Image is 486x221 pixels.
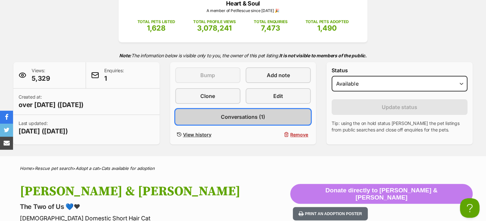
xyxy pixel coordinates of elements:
a: Adopt a cat [76,166,98,171]
a: Edit [246,88,311,104]
span: Edit [273,92,283,100]
span: Remove [290,131,308,138]
p: The information below is visible only to you, the owner of this pet listing. [13,49,473,62]
p: TOTAL ENQUIRIES [254,19,287,25]
p: Tip: using the on hold status [PERSON_NAME] the pet listings from public searches and close off e... [332,120,467,133]
a: Conversations (1) [175,109,311,125]
p: TOTAL PROFILE VIEWS [193,19,236,25]
p: Last updated: [19,120,68,136]
h1: [PERSON_NAME] & [PERSON_NAME] [20,184,290,199]
span: Add note [267,71,290,79]
span: over [DATE] ([DATE]) [19,100,84,109]
strong: Note: [119,53,131,58]
p: Enquiries: [104,67,124,83]
label: Status [332,67,467,73]
strong: It is not visible to members of the public. [279,53,367,58]
span: 1 [104,74,124,83]
span: 3,078,241 [197,24,232,32]
p: TOTAL PETS LISTED [137,19,175,25]
p: Views: [32,67,50,83]
p: The Two of Us 💙❤ [20,202,290,211]
span: 5,329 [32,74,50,83]
p: A member of PetRescue since [DATE] 🎉 [128,8,358,14]
a: Cats available for adoption [101,166,155,171]
button: Update status [332,99,467,115]
span: Clone [200,92,215,100]
a: Rescue pet search [35,166,73,171]
iframe: Help Scout Beacon - Open [460,198,479,218]
button: Print an adoption poster [293,207,368,220]
span: View history [183,131,211,138]
a: Add note [246,67,311,83]
a: View history [175,130,240,139]
span: 7,473 [261,24,280,32]
button: Bump [175,67,240,83]
div: > > > [4,166,482,171]
span: Conversations (1) [221,113,265,121]
span: Update status [382,103,417,111]
span: Bump [200,71,215,79]
p: Created at: [19,94,84,109]
span: 1,490 [317,24,337,32]
button: Remove [246,130,311,139]
p: TOTAL PETS ADOPTED [305,19,349,25]
span: 1,628 [147,24,165,32]
span: [DATE] ([DATE]) [19,127,68,136]
a: Clone [175,88,240,104]
a: Home [20,166,32,171]
button: Donate directly to [PERSON_NAME] & [PERSON_NAME] [290,184,473,204]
